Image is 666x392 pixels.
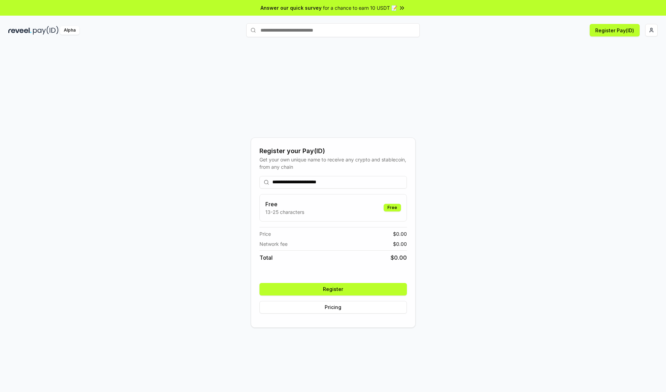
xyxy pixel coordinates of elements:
[259,146,407,156] div: Register your Pay(ID)
[259,240,288,248] span: Network fee
[259,156,407,170] div: Get your own unique name to receive any crypto and stablecoin, from any chain
[391,253,407,262] span: $ 0.00
[265,200,304,208] h3: Free
[261,4,322,11] span: Answer our quick survey
[60,26,79,35] div: Alpha
[8,26,32,35] img: reveel_dark
[393,240,407,248] span: $ 0.00
[33,26,59,35] img: pay_id
[590,24,640,36] button: Register Pay(ID)
[265,208,304,216] p: 13-25 characters
[323,4,397,11] span: for a chance to earn 10 USDT 📝
[259,230,271,237] span: Price
[259,283,407,295] button: Register
[384,204,401,211] div: Free
[393,230,407,237] span: $ 0.00
[259,253,273,262] span: Total
[259,301,407,314] button: Pricing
